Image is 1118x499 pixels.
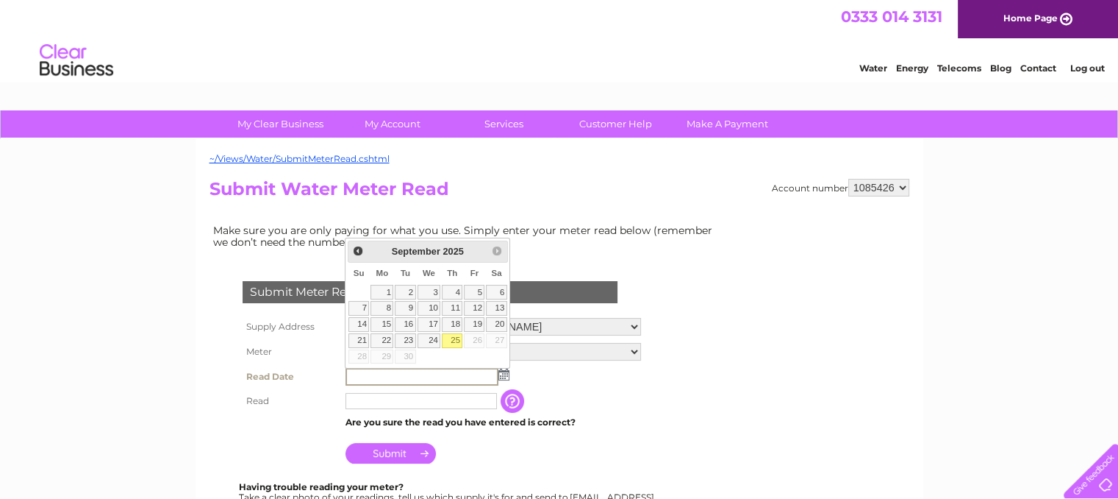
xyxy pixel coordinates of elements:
a: Contact [1020,63,1056,74]
a: Telecoms [937,63,981,74]
a: 22 [370,333,393,348]
a: 15 [370,317,393,332]
a: 23 [395,333,415,348]
span: Friday [470,269,479,277]
a: 17 [418,317,441,332]
a: 8 [370,301,393,316]
a: 4 [442,285,462,300]
a: 18 [442,317,462,332]
a: Energy [896,63,928,74]
a: Make A Payment [667,110,788,138]
span: Prev [352,245,364,257]
a: Prev [350,243,367,260]
input: Information [501,389,527,413]
div: Account number [772,179,909,197]
a: Services [443,110,565,138]
span: Sunday [354,269,365,277]
span: Wednesday [423,269,435,277]
a: 14 [348,317,369,332]
a: 6 [486,285,506,300]
th: Supply Address [239,314,342,339]
h2: Submit Water Meter Read [209,179,909,207]
span: Monday [376,269,389,277]
a: 3 [418,285,441,300]
th: Meter [239,339,342,364]
a: 7 [348,301,369,316]
a: 13 [486,301,506,316]
a: 0333 014 3131 [841,7,942,26]
a: 11 [442,301,462,316]
a: 19 [464,317,484,332]
td: Are you sure the read you have entered is correct? [342,413,645,432]
span: Saturday [491,269,501,277]
div: Clear Business is a trading name of Verastar Limited (registered in [GEOGRAPHIC_DATA] No. 3667643... [212,8,907,71]
img: logo.png [39,38,114,83]
b: Having trouble reading your meter? [239,481,404,492]
a: 24 [418,333,441,348]
span: September [392,246,440,257]
a: ~/Views/Water/SubmitMeterRead.cshtml [209,153,390,164]
a: 16 [395,317,415,332]
a: Log out [1069,63,1104,74]
span: Tuesday [401,269,410,277]
td: Make sure you are only paying for what you use. Simply enter your meter read below (remember we d... [209,221,724,252]
th: Read [239,389,342,413]
a: 25 [442,333,462,348]
input: Submit [345,443,436,464]
a: My Clear Business [220,110,341,138]
span: 2025 [442,246,463,257]
a: My Account [332,110,453,138]
a: 20 [486,317,506,332]
a: 9 [395,301,415,316]
a: Blog [990,63,1011,74]
img: ... [498,369,509,381]
a: 5 [464,285,484,300]
a: Water [859,63,887,74]
a: 21 [348,333,369,348]
div: Submit Meter Read [243,281,617,303]
a: 2 [395,285,415,300]
a: Customer Help [555,110,676,138]
a: 10 [418,301,441,316]
a: 12 [464,301,484,316]
th: Read Date [239,364,342,389]
span: Thursday [447,269,457,277]
a: 1 [370,285,393,300]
